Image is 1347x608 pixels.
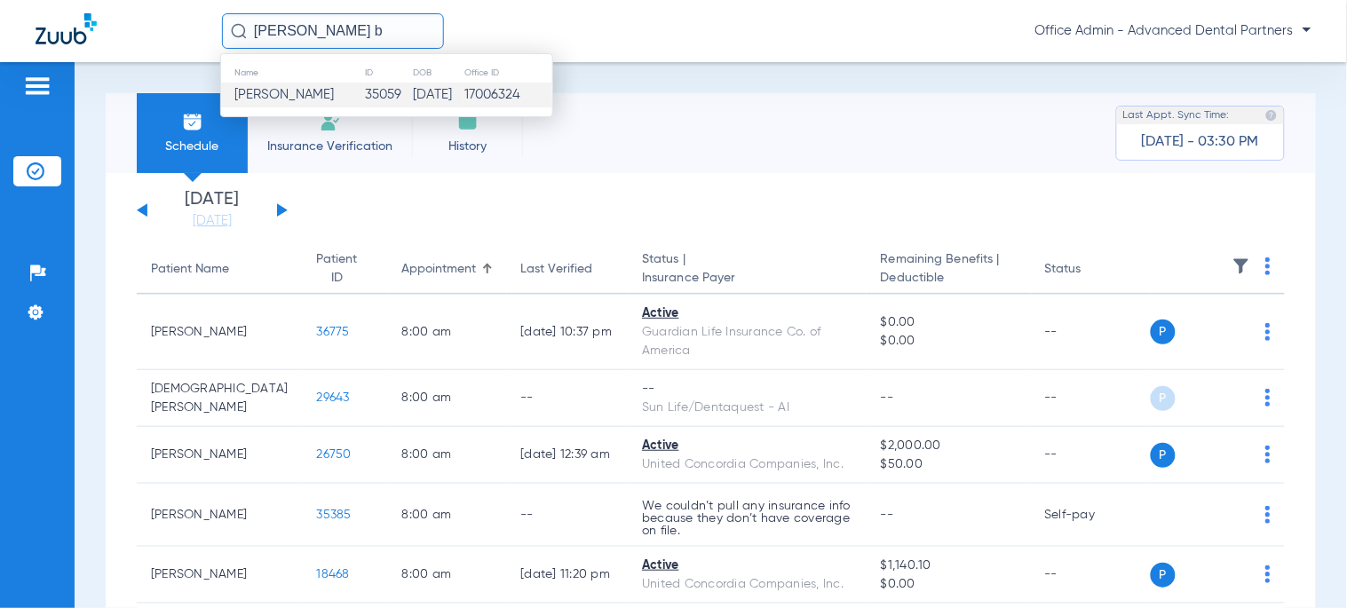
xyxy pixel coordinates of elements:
td: -- [507,484,629,547]
div: United Concordia Companies, Inc. [642,575,852,594]
span: History [425,138,510,155]
td: 8:00 AM [388,295,507,370]
div: Patient Name [151,260,229,279]
td: 8:00 AM [388,547,507,604]
span: -- [881,391,894,404]
td: [PERSON_NAME] [137,547,303,604]
div: Last Verified [521,260,614,279]
div: Appointment [402,260,477,279]
span: Schedule [150,138,234,155]
td: [PERSON_NAME] [137,295,303,370]
td: -- [1031,295,1151,370]
th: Status | [628,245,867,295]
th: Status [1031,245,1151,295]
div: Active [642,437,852,455]
td: -- [1031,547,1151,604]
img: History [457,111,479,132]
span: Last Appt. Sync Time: [1123,107,1230,124]
div: Patient ID [317,250,374,288]
div: Last Verified [521,260,593,279]
span: $50.00 [881,455,1017,474]
span: $0.00 [881,575,1017,594]
span: Insurance Verification [261,138,399,155]
td: 8:00 AM [388,484,507,547]
img: hamburger-icon [23,75,52,97]
img: group-dot-blue.svg [1265,446,1271,463]
img: filter.svg [1232,257,1250,275]
td: Self-pay [1031,484,1151,547]
img: Manual Insurance Verification [320,111,341,132]
td: 17006324 [464,83,552,107]
input: Search for patients [222,13,444,49]
td: [DATE] 12:39 AM [507,427,629,484]
span: 26750 [317,448,352,461]
td: [DEMOGRAPHIC_DATA][PERSON_NAME] [137,370,303,427]
span: 29643 [317,391,350,404]
div: Active [642,304,852,323]
li: [DATE] [159,191,265,230]
td: 8:00 AM [388,370,507,427]
th: DOB [412,63,464,83]
span: Deductible [881,269,1017,288]
th: Remaining Benefits | [867,245,1031,295]
td: [DATE] [412,83,464,107]
div: Sun Life/Dentaquest - AI [642,399,852,417]
th: Office ID [464,63,552,83]
span: 18468 [317,568,350,580]
div: Guardian Life Insurance Co. of America [642,323,852,360]
span: 35385 [317,509,352,521]
td: -- [507,370,629,427]
th: Name [221,63,364,83]
div: Active [642,557,852,575]
span: Office Admin - Advanced Dental Partners [1035,22,1311,40]
div: Appointment [402,260,493,279]
th: ID [364,63,412,83]
span: $0.00 [881,332,1017,351]
div: Patient ID [317,250,358,288]
span: 36775 [317,326,350,338]
img: Schedule [182,111,203,132]
img: last sync help info [1265,109,1278,122]
a: [DATE] [159,212,265,230]
span: P [1151,443,1176,468]
td: 8:00 AM [388,427,507,484]
img: group-dot-blue.svg [1265,389,1271,407]
img: group-dot-blue.svg [1265,257,1271,275]
p: We couldn’t pull any insurance info because they don’t have coverage on file. [642,500,852,537]
span: [PERSON_NAME] [234,88,334,101]
div: United Concordia Companies, Inc. [642,455,852,474]
td: -- [1031,370,1151,427]
span: -- [881,509,894,521]
td: [PERSON_NAME] [137,484,303,547]
span: [DATE] - 03:30 PM [1142,133,1259,151]
span: $1,140.10 [881,557,1017,575]
span: Insurance Payer [642,269,852,288]
span: P [1151,386,1176,411]
div: Patient Name [151,260,289,279]
img: Zuub Logo [36,13,97,44]
td: [PERSON_NAME] [137,427,303,484]
span: P [1151,563,1176,588]
td: [DATE] 11:20 PM [507,547,629,604]
span: P [1151,320,1176,344]
td: -- [1031,427,1151,484]
td: [DATE] 10:37 PM [507,295,629,370]
td: 35059 [364,83,412,107]
img: group-dot-blue.svg [1265,506,1271,524]
div: -- [642,380,852,399]
img: group-dot-blue.svg [1265,323,1271,341]
span: $0.00 [881,313,1017,332]
span: $2,000.00 [881,437,1017,455]
iframe: Chat Widget [1258,523,1347,608]
img: Search Icon [231,23,247,39]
